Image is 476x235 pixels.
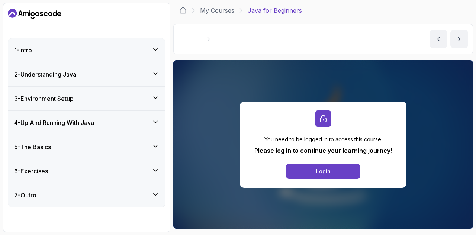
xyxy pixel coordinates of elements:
[8,111,165,135] button: 4-Up And Running With Java
[254,136,392,143] p: You need to be logged in to access this course.
[254,146,392,155] p: Please log in to continue your learning journey!
[200,6,234,15] a: My Courses
[8,62,165,86] button: 2-Understanding Java
[14,191,36,200] h3: 7 - Outro
[8,87,165,110] button: 3-Environment Setup
[14,94,74,103] h3: 3 - Environment Setup
[8,135,165,159] button: 5-The Basics
[14,118,94,127] h3: 4 - Up And Running With Java
[8,8,61,20] a: Dashboard
[450,30,468,48] button: next content
[286,164,360,179] button: Login
[14,70,76,79] h3: 2 - Understanding Java
[8,183,165,207] button: 7-Outro
[8,159,165,183] button: 6-Exercises
[248,6,302,15] p: Java for Beginners
[14,142,51,151] h3: 5 - The Basics
[316,168,331,175] div: Login
[430,30,447,48] button: previous content
[14,46,32,55] h3: 1 - Intro
[179,7,187,14] a: Dashboard
[14,167,48,176] h3: 6 - Exercises
[8,38,165,62] button: 1-Intro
